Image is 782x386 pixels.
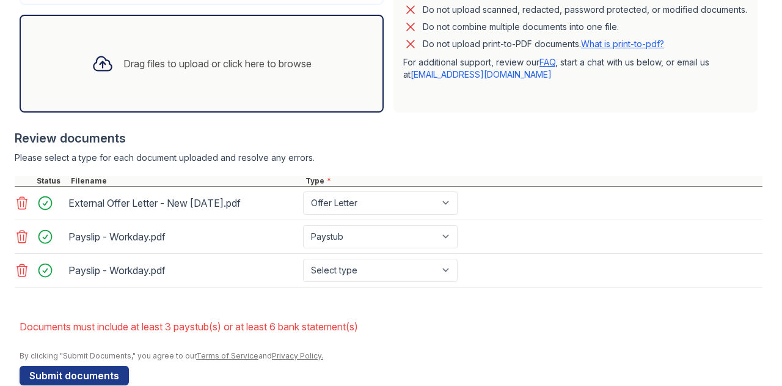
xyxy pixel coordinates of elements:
[20,366,129,385] button: Submit documents
[423,38,664,50] p: Do not upload print-to-PDF documents.
[272,351,323,360] a: Privacy Policy.
[423,20,619,34] div: Do not combine multiple documents into one file.
[196,351,258,360] a: Terms of Service
[68,261,298,280] div: Payslip - Workday.pdf
[20,314,762,339] li: Documents must include at least 3 paystub(s) or at least 6 bank statement(s)
[303,176,762,186] div: Type
[411,69,552,80] a: [EMAIL_ADDRESS][DOMAIN_NAME]
[34,176,68,186] div: Status
[423,2,747,17] div: Do not upload scanned, redacted, password protected, or modified documents.
[68,193,298,213] div: External Offer Letter - New [DATE].pdf
[15,130,762,147] div: Review documents
[539,57,555,67] a: FAQ
[581,39,664,49] a: What is print-to-pdf?
[403,56,748,81] p: For additional support, review our , start a chat with us below, or email us at
[68,227,298,247] div: Payslip - Workday.pdf
[123,56,312,71] div: Drag files to upload or click here to browse
[68,176,303,186] div: Filename
[15,152,762,164] div: Please select a type for each document uploaded and resolve any errors.
[20,351,762,361] div: By clicking "Submit Documents," you agree to our and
